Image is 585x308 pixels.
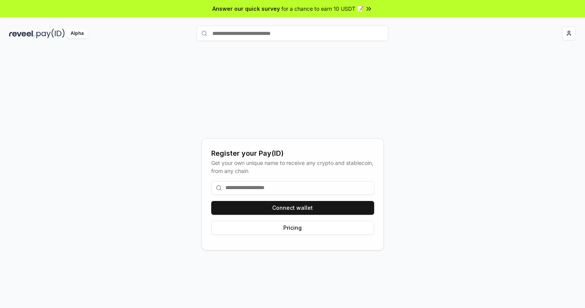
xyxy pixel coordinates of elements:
button: Pricing [211,221,374,235]
img: pay_id [36,29,65,38]
span: Answer our quick survey [212,5,280,13]
div: Get your own unique name to receive any crypto and stablecoin, from any chain [211,159,374,175]
div: Register your Pay(ID) [211,148,374,159]
div: Alpha [66,29,88,38]
button: Connect wallet [211,201,374,215]
img: reveel_dark [9,29,35,38]
span: for a chance to earn 10 USDT 📝 [281,5,363,13]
